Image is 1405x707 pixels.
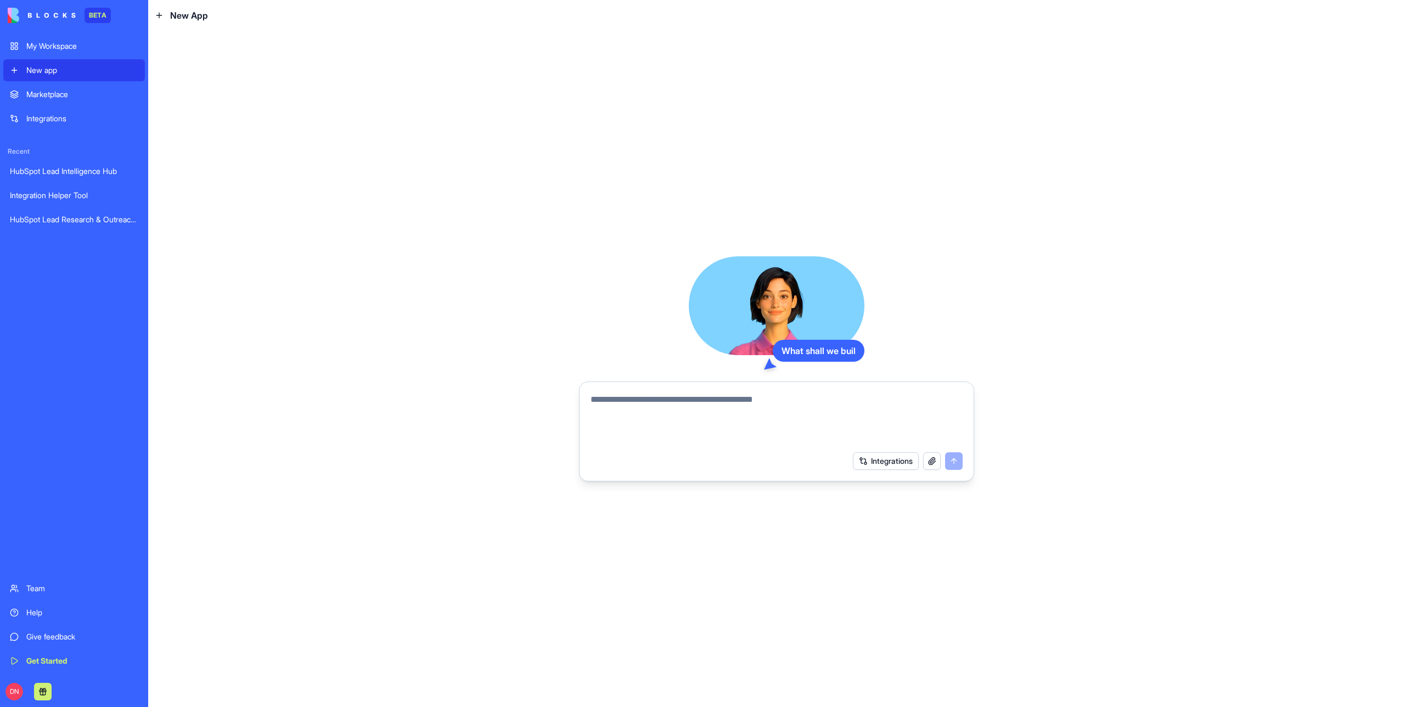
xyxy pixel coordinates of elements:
a: Integrations [3,108,145,130]
a: Integration Helper Tool [3,184,145,206]
a: HubSpot Lead Intelligence Hub [3,160,145,182]
div: My Workspace [26,41,138,52]
div: Integration Helper Tool [10,190,138,201]
div: Marketplace [26,89,138,100]
div: Get Started [26,655,138,666]
span: Recent [3,147,145,156]
a: Help [3,602,145,624]
span: DN [5,683,23,700]
div: New app [26,65,138,76]
img: logo [8,8,76,23]
div: Team [26,583,138,594]
div: HubSpot Lead Research & Outreach Engine [10,214,138,225]
a: Get Started [3,650,145,672]
a: Team [3,577,145,599]
div: HubSpot Lead Intelligence Hub [10,166,138,177]
span: New App [170,9,208,22]
a: HubSpot Lead Research & Outreach Engine [3,209,145,231]
button: Integrations [853,452,919,470]
a: Marketplace [3,83,145,105]
a: New app [3,59,145,81]
div: What shall we buil [773,340,864,362]
a: Give feedback [3,626,145,648]
a: My Workspace [3,35,145,57]
a: BETA [8,8,111,23]
div: Integrations [26,113,138,124]
div: Help [26,607,138,618]
div: BETA [85,8,111,23]
div: Give feedback [26,631,138,642]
